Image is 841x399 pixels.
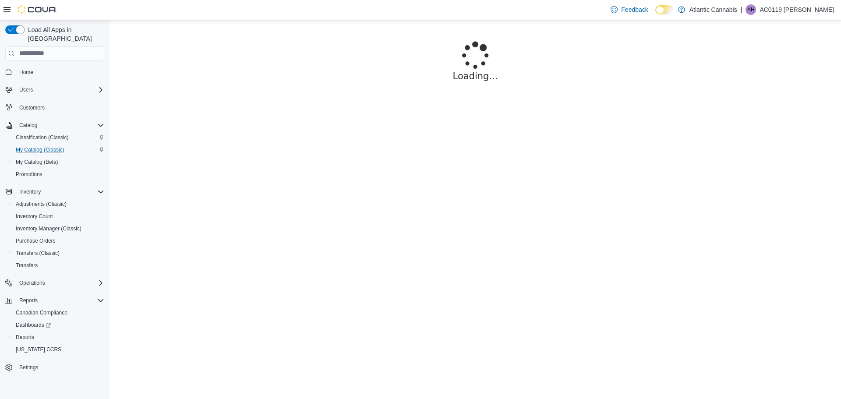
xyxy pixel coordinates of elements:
button: Adjustments (Classic) [9,198,108,210]
p: Atlantic Cannabis [689,4,737,15]
a: Home [16,67,37,78]
span: Operations [16,278,104,288]
span: Inventory [19,188,41,195]
a: Customers [16,102,48,113]
span: Purchase Orders [12,236,104,246]
nav: Complex example [5,62,104,397]
span: Reports [19,297,38,304]
span: Promotions [12,169,104,180]
div: AC0119 Hookey Dominique [746,4,756,15]
span: Catalog [16,120,104,131]
button: My Catalog (Classic) [9,144,108,156]
button: Reports [9,331,108,343]
span: Washington CCRS [12,344,104,355]
span: Home [19,69,33,76]
span: [US_STATE] CCRS [16,346,61,353]
a: Reports [12,332,38,343]
span: Dashboards [16,321,51,328]
a: Transfers (Classic) [12,248,63,258]
span: Inventory [16,187,104,197]
button: Home [2,66,108,78]
a: Transfers [12,260,41,271]
a: Purchase Orders [12,236,59,246]
a: Dashboards [9,319,108,331]
span: Catalog [19,122,37,129]
span: Canadian Compliance [16,309,67,316]
span: Operations [19,279,45,286]
span: Transfers (Classic) [12,248,104,258]
span: Reports [16,334,34,341]
a: My Catalog (Classic) [12,145,68,155]
button: Inventory [2,186,108,198]
span: Inventory Manager (Classic) [12,223,104,234]
input: Dark Mode [655,5,674,14]
button: Customers [2,101,108,114]
img: Cova [18,5,57,14]
span: Transfers [12,260,104,271]
span: Classification (Classic) [16,134,69,141]
button: Transfers (Classic) [9,247,108,259]
span: My Catalog (Beta) [16,159,58,166]
a: Settings [16,362,42,373]
button: Promotions [9,168,108,180]
span: Classification (Classic) [12,132,104,143]
span: Customers [19,104,45,111]
span: Customers [16,102,104,113]
a: Feedback [607,1,651,18]
span: Adjustments (Classic) [12,199,104,209]
span: Settings [19,364,38,371]
button: Catalog [16,120,41,131]
button: Purchase Orders [9,235,108,247]
button: Reports [16,295,41,306]
span: Reports [16,295,104,306]
button: Transfers [9,259,108,272]
button: Settings [2,361,108,374]
button: Inventory Manager (Classic) [9,222,108,235]
p: AC0119 [PERSON_NAME] [760,4,834,15]
a: Inventory Count [12,211,57,222]
span: Promotions [16,171,42,178]
button: Users [16,85,36,95]
span: Transfers (Classic) [16,250,60,257]
button: My Catalog (Beta) [9,156,108,168]
a: My Catalog (Beta) [12,157,62,167]
p: | [741,4,742,15]
span: Inventory Manager (Classic) [16,225,81,232]
button: Reports [2,294,108,307]
a: Promotions [12,169,46,180]
span: Dashboards [12,320,104,330]
span: Adjustments (Classic) [16,201,67,208]
span: My Catalog (Beta) [12,157,104,167]
a: Adjustments (Classic) [12,199,70,209]
span: Transfers [16,262,38,269]
span: Reports [12,332,104,343]
button: Users [2,84,108,96]
button: Inventory [16,187,44,197]
span: Canadian Compliance [12,307,104,318]
span: Home [16,67,104,78]
span: My Catalog (Classic) [16,146,64,153]
span: Settings [16,362,104,373]
a: Inventory Manager (Classic) [12,223,85,234]
span: Inventory Count [12,211,104,222]
a: Canadian Compliance [12,307,71,318]
button: Classification (Classic) [9,131,108,144]
span: Users [19,86,33,93]
button: Operations [2,277,108,289]
span: My Catalog (Classic) [12,145,104,155]
span: Feedback [621,5,648,14]
button: Catalog [2,119,108,131]
span: AH [747,4,755,15]
span: Purchase Orders [16,237,56,244]
button: [US_STATE] CCRS [9,343,108,356]
button: Operations [16,278,49,288]
span: Inventory Count [16,213,53,220]
button: Inventory Count [9,210,108,222]
span: Users [16,85,104,95]
a: Classification (Classic) [12,132,72,143]
span: Load All Apps in [GEOGRAPHIC_DATA] [25,25,104,43]
a: [US_STATE] CCRS [12,344,65,355]
a: Dashboards [12,320,54,330]
button: Canadian Compliance [9,307,108,319]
